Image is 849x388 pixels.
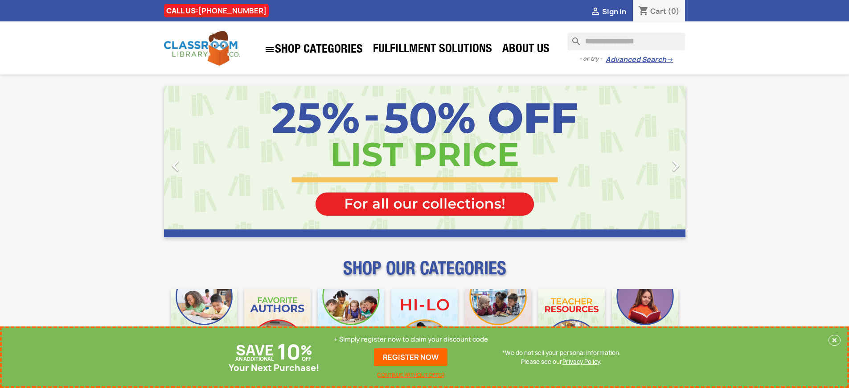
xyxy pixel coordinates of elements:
img: CLC_HiLo_Mobile.jpg [391,289,458,355]
span: Sign in [602,7,626,17]
img: CLC_Favorite_Authors_Mobile.jpg [244,289,311,355]
img: CLC_Fiction_Nonfiction_Mobile.jpg [465,289,531,355]
a: Previous [164,86,242,237]
ul: Carousel container [164,86,685,237]
img: CLC_Dyslexia_Mobile.jpg [612,289,678,355]
span: (0) [668,6,680,16]
span: Cart [650,6,666,16]
a: Advanced Search→ [606,55,673,64]
a: Next [607,86,685,237]
img: CLC_Bulk_Mobile.jpg [171,289,238,355]
a:  Sign in [590,7,626,17]
i:  [164,155,187,177]
span: → [666,55,673,64]
i: search [567,33,578,43]
i:  [264,44,275,55]
a: Fulfillment Solutions [369,41,496,59]
span: - or try - [579,54,606,63]
p: SHOP OUR CATEGORIES [164,266,685,282]
i:  [590,7,601,17]
img: CLC_Phonics_And_Decodables_Mobile.jpg [318,289,384,355]
a: [PHONE_NUMBER] [198,6,267,16]
input: Search [567,33,685,50]
img: CLC_Teacher_Resources_Mobile.jpg [538,289,605,355]
i: shopping_cart [638,6,649,17]
a: SHOP CATEGORIES [260,40,367,59]
i:  [664,155,687,177]
a: About Us [498,41,554,59]
div: CALL US: [164,4,269,17]
img: Classroom Library Company [164,31,240,66]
